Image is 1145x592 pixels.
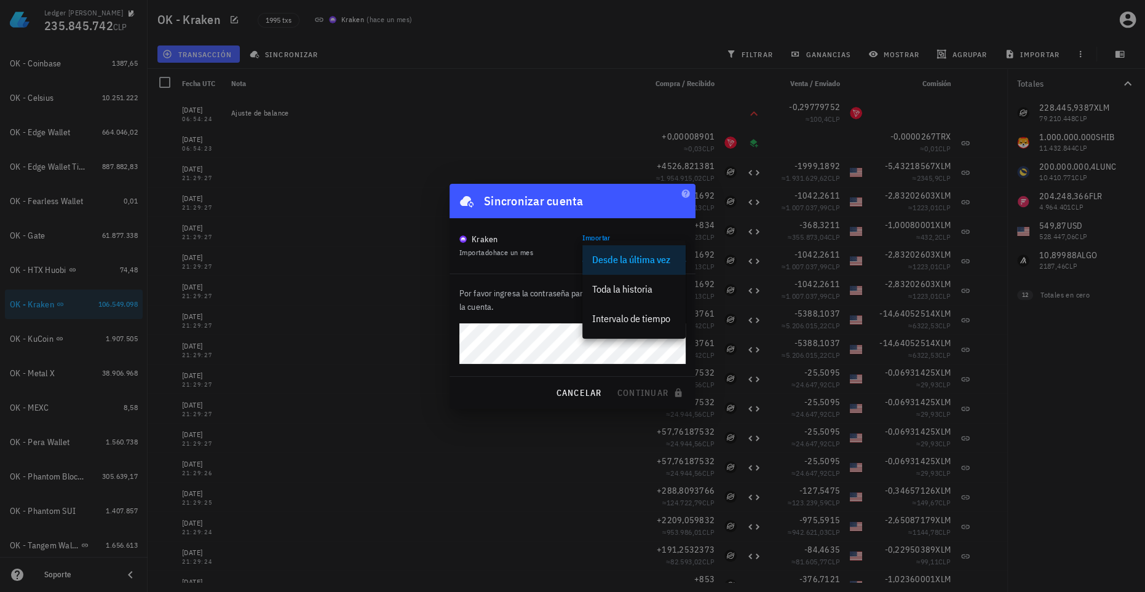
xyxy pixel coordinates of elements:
[484,191,584,211] div: Sincronizar cuenta
[592,254,676,266] div: Desde la última vez
[592,283,676,295] div: Toda la historia
[582,240,686,261] div: ImportarDesde la última vez
[493,248,533,257] span: hace un mes
[550,382,606,404] button: cancelar
[582,233,611,242] label: Importar
[472,233,498,245] div: Kraken
[459,248,533,257] span: Importado
[592,313,676,325] div: Intervalo de tiempo
[459,235,467,243] img: krakenfx
[459,286,686,314] p: Por favor ingresa la contraseña para desbloquear y sincronizar la cuenta.
[555,387,601,398] span: cancelar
